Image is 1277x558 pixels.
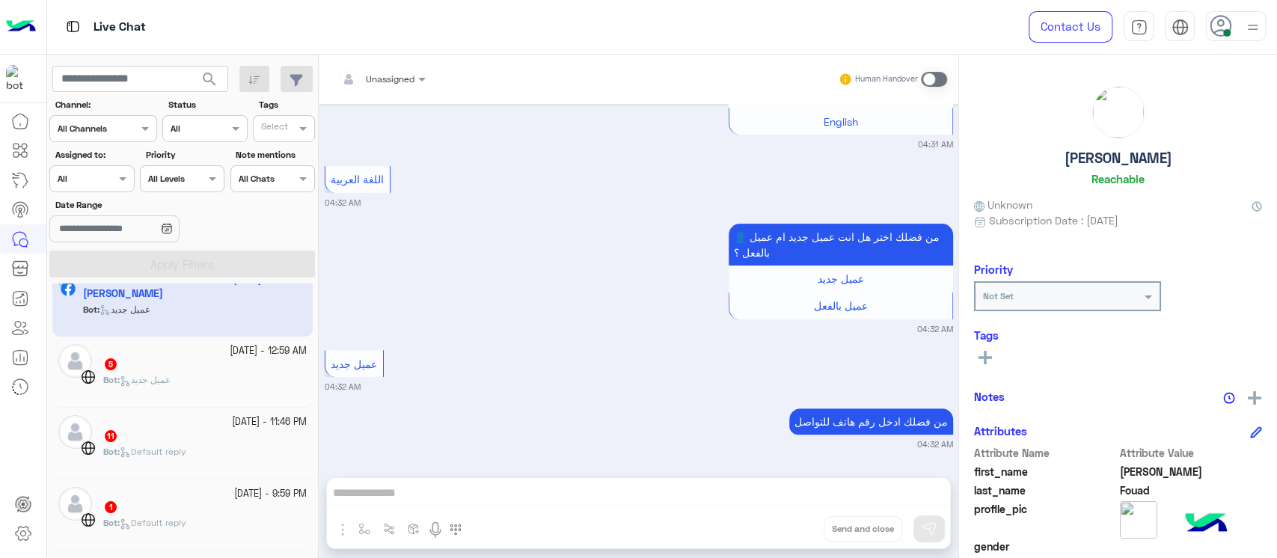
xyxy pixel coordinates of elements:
[6,11,36,43] img: Logo
[824,115,858,128] span: English
[917,438,953,450] small: 04:32 AM
[120,517,186,528] span: Default reply
[1124,11,1154,43] a: tab
[1120,501,1157,539] img: picture
[1029,11,1112,43] a: Contact Us
[1120,539,1263,554] span: null
[1180,498,1232,551] img: hulul-logo.png
[81,370,96,384] img: WebChat
[366,73,414,85] span: Unassigned
[1120,464,1263,479] span: Mohamed
[974,501,1117,536] span: profile_pic
[200,70,218,88] span: search
[94,17,146,37] p: Live Chat
[325,197,361,209] small: 04:32 AM
[1065,150,1172,167] h5: [PERSON_NAME]
[55,148,132,162] label: Assigned to:
[1120,482,1263,498] span: Fouad
[58,344,92,378] img: defaultAdmin.png
[1223,392,1235,404] img: notes
[236,148,313,162] label: Note mentions
[259,120,288,137] div: Select
[81,512,96,527] img: WebChat
[105,430,117,442] span: 11
[974,263,1013,276] h6: Priority
[989,212,1118,228] span: Subscription Date : [DATE]
[55,98,156,111] label: Channel:
[146,148,223,162] label: Priority
[55,198,223,212] label: Date Range
[103,374,117,385] span: Bot
[974,464,1117,479] span: first_name
[729,224,953,266] p: 6/10/2025, 4:32 AM
[103,517,120,528] b: :
[58,415,92,449] img: defaultAdmin.png
[974,197,1032,212] span: Unknown
[168,98,245,111] label: Status
[103,374,120,385] b: :
[1120,445,1263,461] span: Attribute Value
[917,323,953,335] small: 04:32 AM
[259,98,313,111] label: Tags
[974,390,1005,403] h6: Notes
[1248,391,1261,405] img: add
[6,65,33,92] img: 171468393613305
[230,344,307,358] small: [DATE] - 12:59 AM
[1172,19,1189,36] img: tab
[1093,87,1144,138] img: picture
[818,272,864,285] span: عميل جديد
[789,408,953,435] p: 6/10/2025, 4:32 AM
[1130,19,1148,36] img: tab
[64,17,82,36] img: tab
[103,446,120,457] b: :
[974,328,1262,342] h6: Tags
[331,173,384,186] span: اللغة العربية
[974,539,1117,554] span: gender
[192,66,228,98] button: search
[974,424,1027,438] h6: Attributes
[234,487,307,501] small: [DATE] - 9:59 PM
[103,517,117,528] span: Bot
[58,487,92,521] img: defaultAdmin.png
[105,501,117,513] span: 1
[855,73,918,85] small: Human Handover
[81,441,96,456] img: WebChat
[1243,18,1262,37] img: profile
[814,299,868,312] span: عميل بالفعل
[824,516,902,542] button: Send and close
[120,374,171,385] span: عميل جديد
[974,445,1117,461] span: Attribute Name
[103,446,117,457] span: Bot
[120,446,186,457] span: Default reply
[918,138,953,150] small: 04:31 AM
[1091,172,1145,186] h6: Reachable
[325,381,361,393] small: 04:32 AM
[105,358,117,370] span: 5
[232,415,307,429] small: [DATE] - 11:46 PM
[331,358,377,370] span: عميل جديد
[974,482,1117,498] span: last_name
[49,251,315,278] button: Apply Filters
